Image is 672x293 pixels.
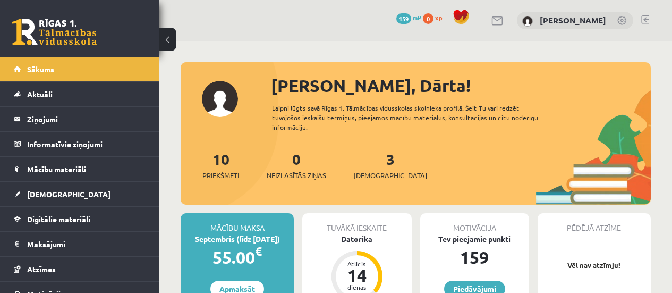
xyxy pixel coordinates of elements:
a: Ziņojumi [14,107,146,131]
span: Neizlasītās ziņas [267,170,326,181]
div: [PERSON_NAME], Dārta! [271,73,651,98]
a: [PERSON_NAME] [540,15,606,26]
a: Digitālie materiāli [14,207,146,231]
div: Tuvākā ieskaite [302,213,411,233]
a: [DEMOGRAPHIC_DATA] [14,182,146,206]
span: 159 [396,13,411,24]
span: Digitālie materiāli [27,214,90,224]
div: 159 [420,245,529,270]
span: Mācību materiāli [27,164,86,174]
div: Tev pieejamie punkti [420,233,529,245]
a: Maksājumi [14,232,146,256]
div: 14 [341,267,373,284]
legend: Ziņojumi [27,107,146,131]
a: 3[DEMOGRAPHIC_DATA] [354,149,427,181]
legend: Maksājumi [27,232,146,256]
span: Atzīmes [27,264,56,274]
span: 0 [423,13,433,24]
div: dienas [341,284,373,290]
div: Pēdējā atzīme [538,213,651,233]
span: xp [435,13,442,22]
a: Mācību materiāli [14,157,146,181]
span: Priekšmeti [202,170,239,181]
span: [DEMOGRAPHIC_DATA] [27,189,110,199]
span: mP [413,13,421,22]
div: Septembris (līdz [DATE]) [181,233,294,245]
div: Atlicis [341,261,373,267]
span: Aktuāli [27,89,53,99]
div: 55.00 [181,245,294,270]
a: 0Neizlasītās ziņas [267,149,326,181]
p: Vēl nav atzīmju! [543,260,645,271]
a: Rīgas 1. Tālmācības vidusskola [12,19,97,45]
img: Dārta Šķēle [522,16,533,27]
span: [DEMOGRAPHIC_DATA] [354,170,427,181]
legend: Informatīvie ziņojumi [27,132,146,156]
a: 159 mP [396,13,421,22]
div: Laipni lūgts savā Rīgas 1. Tālmācības vidusskolas skolnieka profilā. Šeit Tu vari redzēt tuvojošo... [272,103,554,132]
div: Datorika [302,233,411,245]
a: Aktuāli [14,82,146,106]
div: Mācību maksa [181,213,294,233]
a: Informatīvie ziņojumi [14,132,146,156]
a: Atzīmes [14,257,146,281]
span: € [255,244,262,259]
div: Motivācija [420,213,529,233]
a: 10Priekšmeti [202,149,239,181]
a: Sākums [14,57,146,81]
a: 0 xp [423,13,447,22]
span: Sākums [27,64,54,74]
